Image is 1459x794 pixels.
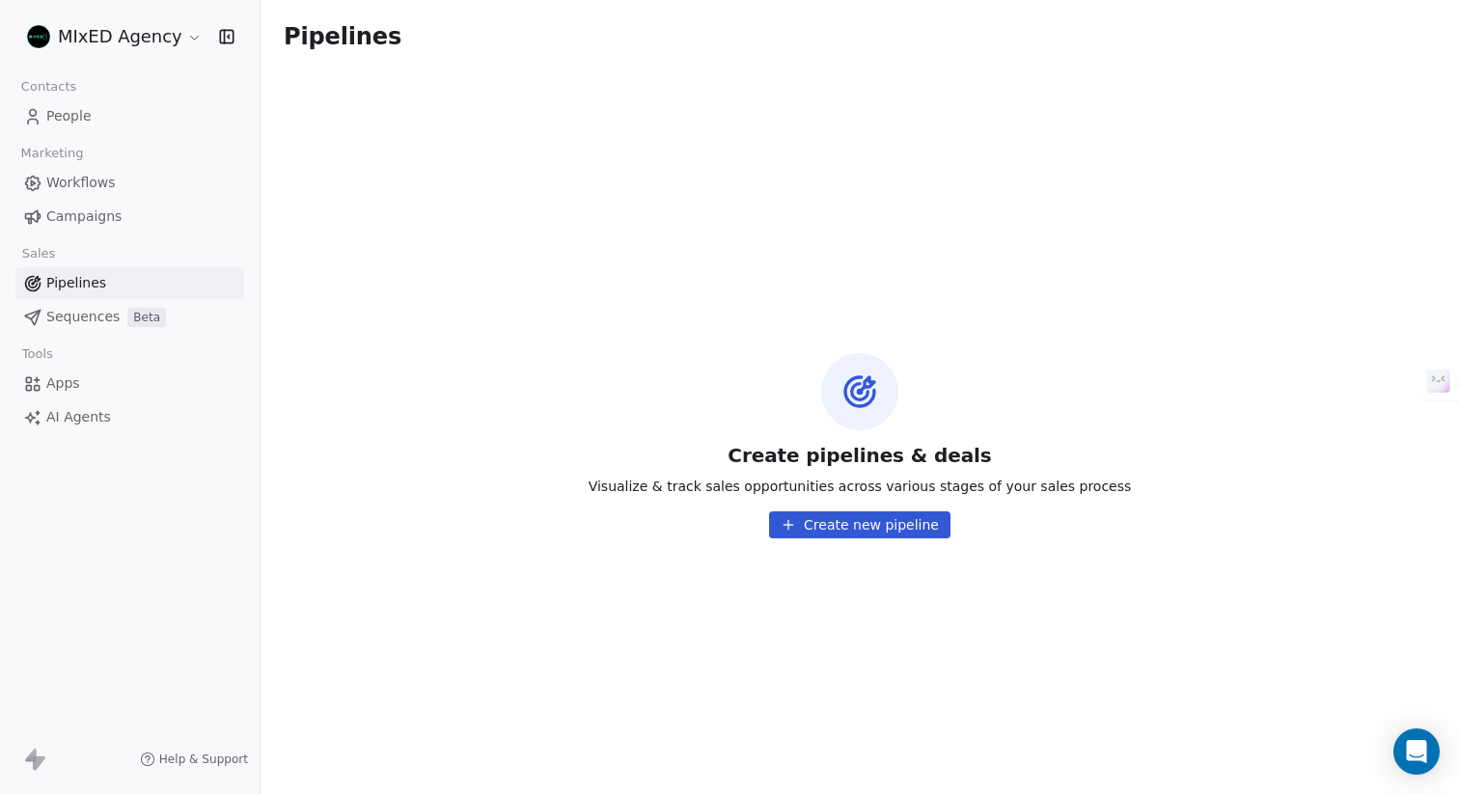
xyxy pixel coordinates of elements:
a: Workflows [15,167,244,199]
span: Contacts [13,72,85,101]
span: Apps [46,373,80,394]
span: Create pipelines & deals [728,442,991,469]
a: Pipelines [15,267,244,299]
span: Campaigns [46,206,122,227]
button: MIxED Agency [23,20,206,53]
span: People [46,106,92,126]
span: Visualize & track sales opportunities across various stages of your sales process [589,477,1132,496]
span: Pipelines [46,273,106,293]
span: MIxED Agency [58,24,182,49]
span: Workflows [46,173,116,193]
a: Apps [15,368,244,399]
span: Pipelines [284,23,401,50]
span: AI Agents [46,407,111,427]
a: Campaigns [15,201,244,233]
img: MIxED_Logo_SMALL.png [27,25,50,48]
a: AI Agents [15,401,244,433]
span: Help & Support [159,752,248,767]
span: Marketing [13,139,92,168]
span: Beta [127,308,166,327]
div: Open Intercom Messenger [1393,728,1440,775]
button: Create new pipeline [769,511,950,538]
span: Sequences [46,307,120,327]
a: Help & Support [140,752,248,767]
span: Tools [14,340,61,369]
span: Sales [14,239,64,268]
a: SequencesBeta [15,301,244,333]
a: People [15,100,244,132]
